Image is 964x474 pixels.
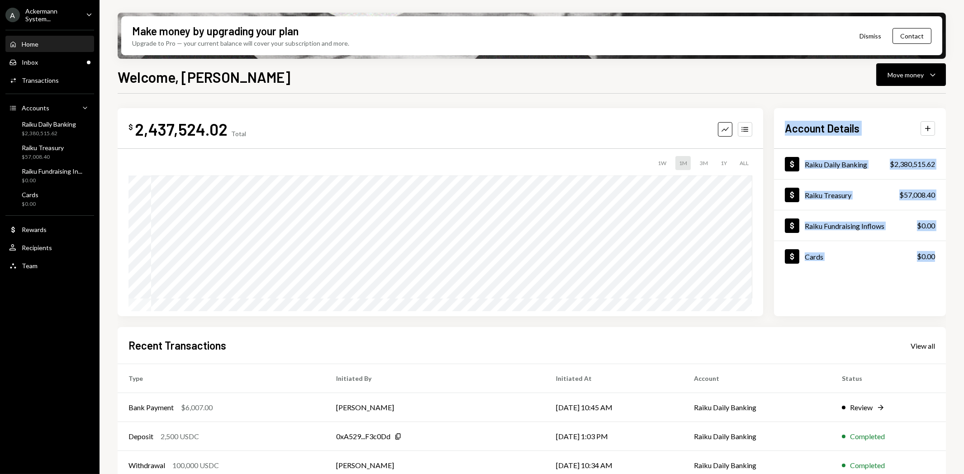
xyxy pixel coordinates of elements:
div: 1W [654,156,670,170]
div: 3M [696,156,712,170]
th: Initiated At [545,364,683,393]
a: Rewards [5,221,94,237]
a: Raiku Fundraising In...$0.00 [5,165,94,186]
div: $57,008.40 [899,190,935,200]
div: Cards [22,191,38,199]
div: 1M [675,156,691,170]
a: Cards$0.00 [774,241,946,271]
td: [DATE] 10:45 AM [545,393,683,422]
div: Rewards [22,226,47,233]
div: Completed [850,431,885,442]
a: Cards$0.00 [5,188,94,210]
a: Raiku Daily Banking$2,380,515.62 [774,149,946,179]
div: Raiku Daily Banking [22,120,76,128]
div: Cards [805,252,823,261]
a: Raiku Treasury$57,008.40 [5,141,94,163]
td: Raiku Daily Banking [683,422,831,451]
div: Ackermann System... [25,7,79,23]
div: A [5,8,20,22]
div: ALL [736,156,752,170]
div: $0.00 [22,200,38,208]
button: Move money [876,63,946,86]
div: $ [128,123,133,132]
div: Recipients [22,244,52,251]
a: Recipients [5,239,94,256]
div: $2,380,515.62 [890,159,935,170]
button: Contact [893,28,931,44]
div: Team [22,262,38,270]
div: Home [22,40,38,48]
th: Type [118,364,326,393]
h1: Welcome, [PERSON_NAME] [118,68,290,86]
div: Raiku Daily Banking [805,160,867,169]
a: Inbox [5,54,94,70]
div: 2,437,524.02 [135,119,228,139]
div: $2,380,515.62 [22,130,76,137]
div: 100,000 USDC [172,460,219,471]
div: 1Y [717,156,731,170]
td: Raiku Daily Banking [683,393,831,422]
div: 0xA529...F3c0Dd [337,431,391,442]
div: Deposit [128,431,153,442]
div: Raiku Fundraising In... [22,167,82,175]
div: Inbox [22,58,38,66]
td: [DATE] 1:03 PM [545,422,683,451]
div: $0.00 [917,220,935,231]
div: Raiku Fundraising Inflows [805,222,884,230]
div: Make money by upgrading your plan [132,24,299,38]
a: Home [5,36,94,52]
td: [PERSON_NAME] [326,393,546,422]
a: Team [5,257,94,274]
a: Raiku Daily Banking$2,380,515.62 [5,118,94,139]
th: Status [831,364,946,393]
div: Raiku Treasury [805,191,851,199]
div: Completed [850,460,885,471]
a: Accounts [5,100,94,116]
h2: Recent Transactions [128,338,226,353]
div: 2,500 USDC [161,431,199,442]
div: $0.00 [22,177,82,185]
div: Raiku Treasury [22,144,64,152]
div: Upgrade to Pro — your current balance will cover your subscription and more. [132,38,349,48]
a: Raiku Fundraising Inflows$0.00 [774,210,946,241]
div: $6,007.00 [181,402,213,413]
a: Raiku Treasury$57,008.40 [774,180,946,210]
div: Review [850,402,873,413]
a: View all [911,341,935,351]
div: $57,008.40 [22,153,64,161]
h2: Account Details [785,121,860,136]
div: Move money [888,70,924,80]
button: Dismiss [848,25,893,47]
div: $0.00 [917,251,935,262]
a: Transactions [5,72,94,88]
th: Account [683,364,831,393]
div: Transactions [22,76,59,84]
div: Withdrawal [128,460,165,471]
div: Total [231,130,246,137]
th: Initiated By [326,364,546,393]
div: Bank Payment [128,402,174,413]
div: Accounts [22,104,49,112]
